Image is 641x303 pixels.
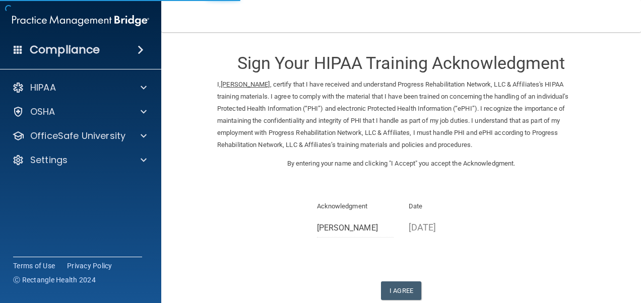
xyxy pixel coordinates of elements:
iframe: Drift Widget Chat Controller [467,232,629,272]
a: OfficeSafe University [12,130,147,142]
p: HIPAA [30,82,56,94]
span: Ⓒ Rectangle Health 2024 [13,275,96,285]
p: By entering your name and clicking "I Accept" you accept the Acknowledgment. [217,158,585,170]
p: OSHA [30,106,55,118]
a: Terms of Use [13,261,55,271]
a: OSHA [12,106,147,118]
a: HIPAA [12,82,147,94]
a: Privacy Policy [67,261,112,271]
input: Full Name [317,219,394,238]
p: Date [409,200,486,212]
button: I Agree [381,281,421,300]
p: Acknowledgment [317,200,394,212]
h3: Sign Your HIPAA Training Acknowledgment [217,54,585,72]
h4: Compliance [30,43,100,57]
img: PMB logo [12,11,149,31]
a: Settings [12,154,147,166]
p: [DATE] [409,219,486,236]
p: I, , certify that I have received and understand Progress Rehabilitation Network, LLC & Affiliate... [217,79,585,151]
p: OfficeSafe University [30,130,125,142]
p: Settings [30,154,68,166]
ins: [PERSON_NAME] [221,81,270,88]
